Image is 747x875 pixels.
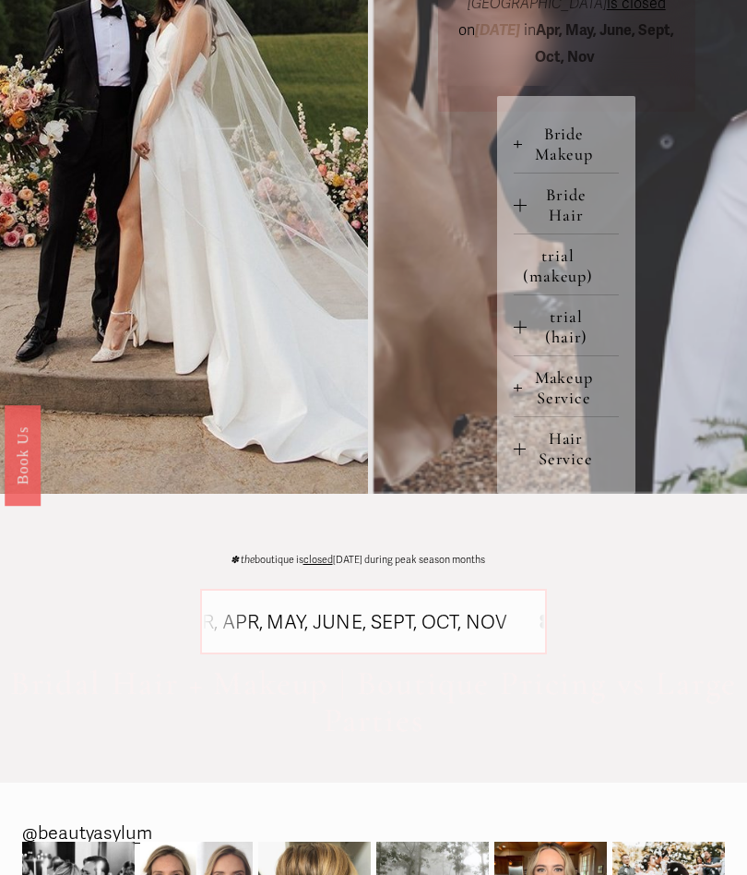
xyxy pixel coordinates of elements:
[514,295,619,355] button: trial (hair)
[475,21,520,40] em: [DATE]
[514,417,619,477] button: Hair Service
[10,663,747,740] span: Bridal Hair + Makeup | Boutique Pricing vs Large Parties
[514,174,619,234] button: Bride Hair
[510,246,619,286] span: trial (makeup)
[520,21,677,66] span: in
[5,405,41,506] a: Book Us
[231,554,255,566] em: ✽ the
[514,113,619,173] button: Bride Makeup
[527,306,619,347] span: trial (hair)
[514,356,619,416] button: Makeup Service
[22,817,152,850] a: @beautyasylum
[514,234,619,294] button: trial (makeup)
[303,554,333,566] span: closed
[522,124,619,164] span: Bride Makeup
[231,556,485,566] p: boutique is [DATE] during peak season months
[526,428,619,469] span: Hair Service
[522,367,620,408] span: Makeup Service
[535,21,678,66] strong: Apr, May, June, Sept, Oct, Nov
[527,185,619,225] span: Bride Hair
